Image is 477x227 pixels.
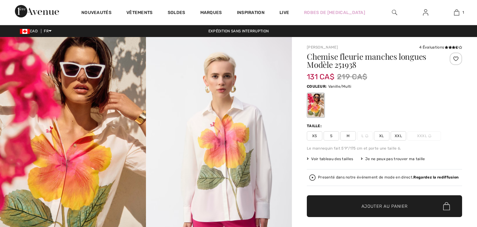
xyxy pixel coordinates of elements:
[407,131,441,141] span: XXXL
[307,53,436,69] h1: Chemise fleurie manches longues Modèle 251938
[361,156,425,162] div: Je ne peux pas trouver ma taille
[454,9,459,16] img: Mon panier
[328,84,352,89] span: Vanille/Multi
[418,9,433,16] a: Se connecter
[200,10,222,16] a: Marques
[126,10,153,16] a: Vêtements
[309,174,316,181] img: Regardez la rediffusion
[413,175,459,179] strong: Regardez la rediffusion
[307,123,323,129] div: Taille:
[423,9,428,16] img: Mes infos
[307,146,462,151] div: Le mannequin fait 5'9"/175 cm et porte une taille 6.
[20,29,30,34] img: Canadian Dollar
[392,9,397,16] img: recherche
[340,131,356,141] span: M
[337,71,367,82] span: 219 CA$
[357,131,373,141] span: L
[237,10,265,16] span: Inspiration
[307,45,338,49] a: [PERSON_NAME]
[307,84,327,89] span: Couleur:
[44,29,52,33] span: FR
[81,10,111,16] a: Nouveautés
[304,9,365,16] a: Robes de [MEDICAL_DATA]
[391,131,406,141] span: XXL
[308,94,324,117] div: Vanille/Multi
[168,10,185,16] a: Soldes
[15,5,59,17] img: 1ère Avenue
[441,9,472,16] a: 1
[443,202,450,210] img: Bag.svg
[462,10,464,15] span: 1
[365,134,368,137] img: ring-m.svg
[318,175,459,179] div: Presenté dans notre événement de mode en direct.
[279,9,289,16] a: Live
[307,156,353,162] span: Voir tableau des tailles
[374,131,389,141] span: XL
[428,134,431,137] img: ring-m.svg
[419,44,462,50] div: 4 Évaluations
[307,131,322,141] span: XS
[307,66,334,81] span: 131 CA$
[307,195,462,217] button: Ajouter au panier
[324,131,339,141] span: S
[20,29,40,33] span: CAD
[361,203,408,210] span: Ajouter au panier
